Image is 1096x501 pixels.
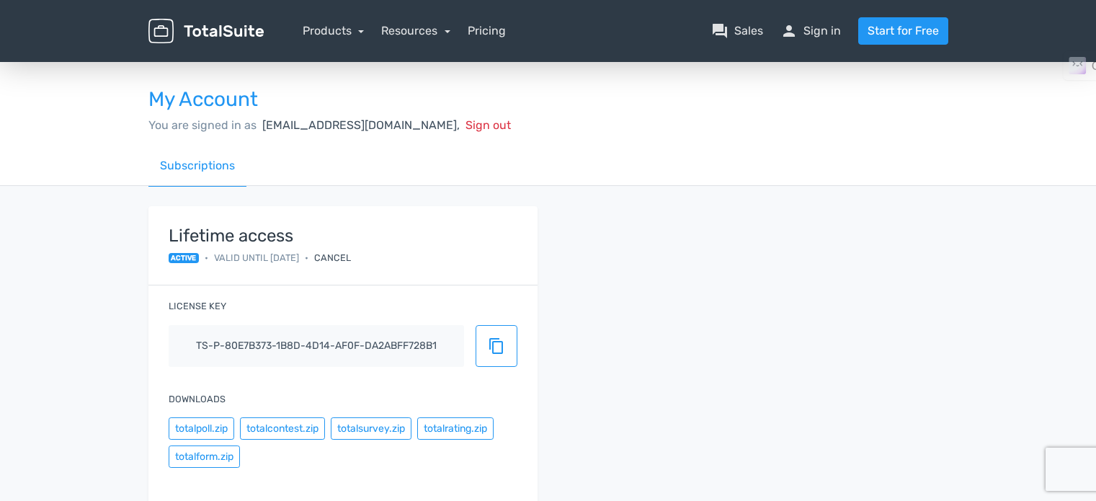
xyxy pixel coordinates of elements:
button: totalcontest.zip [240,417,325,440]
button: content_copy [476,325,517,367]
label: Downloads [169,392,226,406]
span: • [205,251,208,265]
a: Subscriptions [148,146,246,187]
img: TotalSuite for WordPress [148,19,264,44]
a: Products [303,24,365,37]
a: Pricing [468,22,506,40]
label: License key [169,299,226,313]
strong: Lifetime access [169,226,352,245]
a: question_answerSales [711,22,763,40]
div: Cancel [314,251,351,265]
span: Sign out [465,118,511,132]
a: Resources [381,24,450,37]
button: totalpoll.zip [169,417,234,440]
a: Start for Free [858,17,948,45]
button: totalform.zip [169,445,240,468]
span: [EMAIL_ADDRESS][DOMAIN_NAME], [262,118,460,132]
span: person [780,22,798,40]
a: personSign in [780,22,841,40]
h3: My Account [148,89,948,111]
span: active [169,253,200,263]
span: • [305,251,308,265]
button: totalrating.zip [417,417,494,440]
button: totalsurvey.zip [331,417,411,440]
span: question_answer [711,22,729,40]
span: You are signed in as [148,118,257,132]
span: Valid until [DATE] [214,251,299,265]
span: content_copy [488,337,505,355]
